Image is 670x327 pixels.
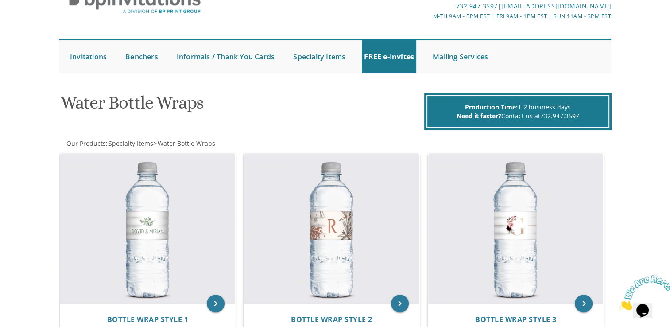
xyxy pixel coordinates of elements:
a: Benchers [123,40,160,73]
span: Water Bottle Wraps [158,139,215,148]
a: Mailing Services [430,40,490,73]
img: Chat attention grabber [4,4,58,39]
span: Need it faster? [457,112,501,120]
a: Invitations [68,40,109,73]
a: Bottle Wrap Style 3 [475,315,557,324]
a: Informals / Thank You Cards [174,40,277,73]
h1: Water Bottle Wraps [61,93,422,119]
div: M-Th 9am - 5pm EST | Fri 9am - 1pm EST | Sun 11am - 3pm EST [244,12,611,21]
a: Specialty Items [291,40,348,73]
div: 1-2 business days Contact us at [426,95,609,128]
a: [EMAIL_ADDRESS][DOMAIN_NAME] [501,2,611,10]
img: Bottle Wrap Style 2 [244,154,419,304]
a: FREE e-Invites [362,40,416,73]
a: keyboard_arrow_right [575,295,593,312]
iframe: chat widget [615,272,670,314]
a: 732.947.3597 [540,112,579,120]
a: Water Bottle Wraps [157,139,215,148]
a: 732.947.3597 [456,2,497,10]
img: Bottle Wrap Style 1 [60,154,236,304]
a: keyboard_arrow_right [391,295,409,312]
span: Specialty Items [108,139,153,148]
a: Bottle Wrap Style 2 [291,315,372,324]
span: Production Time: [465,103,518,111]
span: > [153,139,215,148]
div: | [244,1,611,12]
img: Bottle Wrap Style 3 [428,154,604,304]
a: Bottle Wrap Style 1 [107,315,189,324]
a: Specialty Items [108,139,153,148]
div: : [59,139,335,148]
a: keyboard_arrow_right [207,295,225,312]
a: Our Products [66,139,106,148]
